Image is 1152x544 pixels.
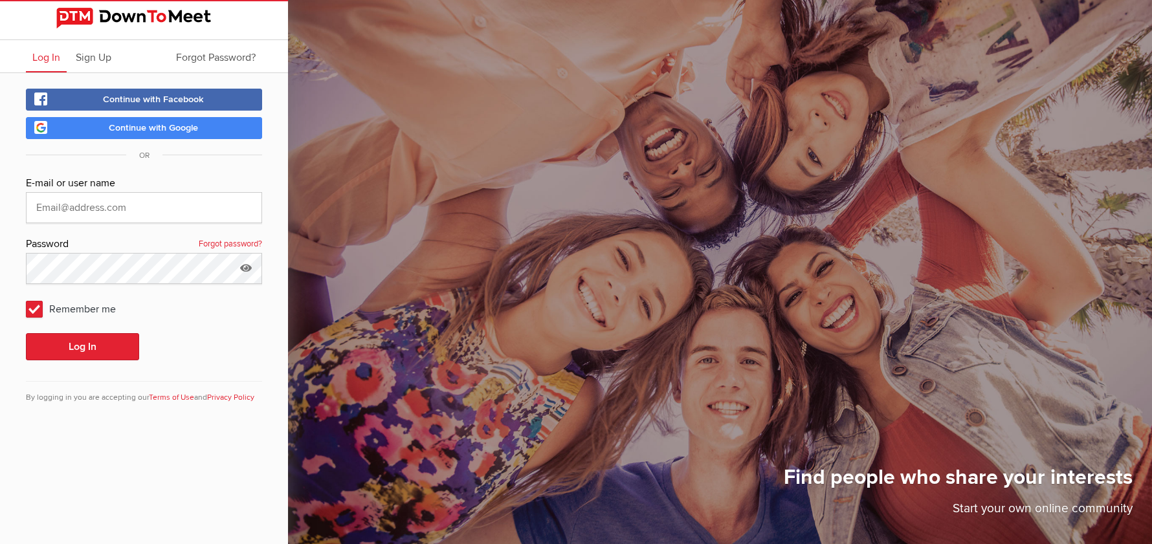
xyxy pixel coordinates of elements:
span: Forgot Password? [176,51,256,64]
a: Forgot Password? [170,40,262,72]
span: Continue with Facebook [103,94,204,105]
span: Sign Up [76,51,111,64]
div: By logging in you are accepting our and [26,381,262,404]
a: Forgot password? [199,236,262,253]
div: E-mail or user name [26,175,262,192]
span: Log In [32,51,60,64]
div: Password [26,236,262,253]
a: Privacy Policy [207,393,254,402]
a: Continue with Google [26,117,262,139]
a: Sign Up [69,40,118,72]
span: Continue with Google [109,122,198,133]
a: Log In [26,40,67,72]
a: Terms of Use [149,393,194,402]
h1: Find people who share your interests [784,464,1133,499]
span: OR [126,151,162,160]
p: Start your own online community [784,499,1133,525]
a: Continue with Facebook [26,89,262,111]
img: DownToMeet [56,8,232,28]
span: Remember me [26,297,129,320]
button: Log In [26,333,139,360]
input: Email@address.com [26,192,262,223]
